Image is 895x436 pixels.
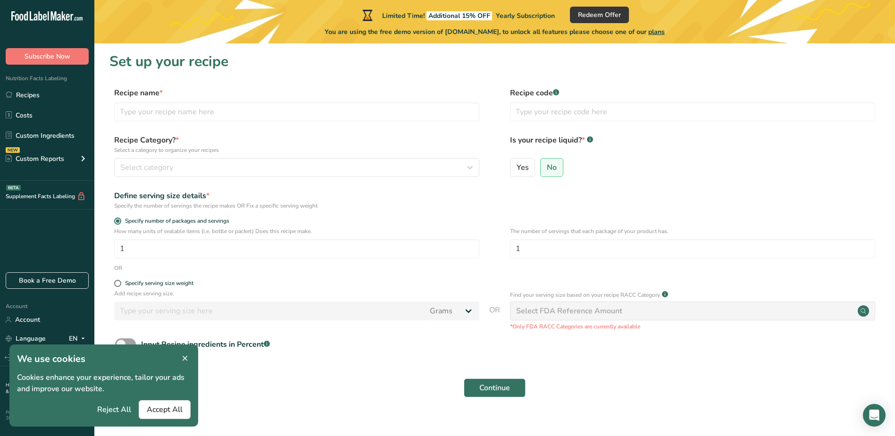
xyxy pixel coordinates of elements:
[90,400,139,419] button: Reject All
[510,134,875,154] label: Is your recipe liquid?
[17,352,191,366] h1: We use cookies
[578,10,621,20] span: Redeem Offer
[6,382,39,388] a: Hire an Expert .
[114,102,479,121] input: Type your recipe name here
[510,291,660,299] p: Find your serving size based on your recipe RACC Category
[510,87,875,99] label: Recipe code
[109,51,880,72] h1: Set up your recipe
[97,404,131,415] span: Reject All
[6,147,20,153] div: NEW
[464,378,526,397] button: Continue
[114,87,479,99] label: Recipe name
[25,51,70,61] span: Subscribe Now
[17,372,191,394] p: Cookies enhance your experience, tailor your ads and improve our website.
[6,330,46,347] a: Language
[570,7,629,23] button: Redeem Offer
[496,11,555,20] span: Yearly Subscription
[114,264,122,272] div: OR
[114,134,479,154] label: Recipe Category?
[479,382,510,394] span: Continue
[516,305,622,317] div: Select FDA Reference Amount
[114,158,479,177] button: Select category
[510,102,875,121] input: Type your recipe code here
[141,339,270,350] div: Input Recipe ingredients in Percent
[125,280,193,287] div: Specify serving size weight
[510,227,875,235] p: The number of servings that each package of your product has.
[547,163,557,172] span: No
[427,11,492,20] span: Additional 15% OFF
[517,163,529,172] span: Yes
[139,400,191,419] button: Accept All
[325,27,665,37] span: You are using the free demo version of [DOMAIN_NAME], to unlock all features please choose one of...
[489,304,500,331] span: OR
[6,272,89,289] a: Book a Free Demo
[69,333,89,344] div: EN
[147,404,183,415] span: Accept All
[114,146,479,154] p: Select a category to organize your recipes
[6,410,89,421] div: Powered By FoodLabelMaker © 2025 All Rights Reserved
[510,322,875,331] p: *Only FDA RACC Categories are currently available
[121,218,229,225] span: Specify number of packages and servings
[360,9,555,21] div: Limited Time!
[6,185,21,191] div: BETA
[114,302,424,320] input: Type your serving size here
[114,289,479,298] p: Add recipe serving size.
[863,404,886,427] div: Open Intercom Messenger
[6,382,88,395] a: Terms & Conditions .
[6,154,64,164] div: Custom Reports
[6,48,89,65] button: Subscribe Now
[648,27,665,36] span: plans
[114,227,479,235] p: How many units of sealable items (i.e. bottle or packet) Does this recipe make.
[114,190,479,201] div: Define serving size details
[114,201,479,210] div: Specify the number of servings the recipe makes OR Fix a specific serving weight
[120,162,173,173] span: Select category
